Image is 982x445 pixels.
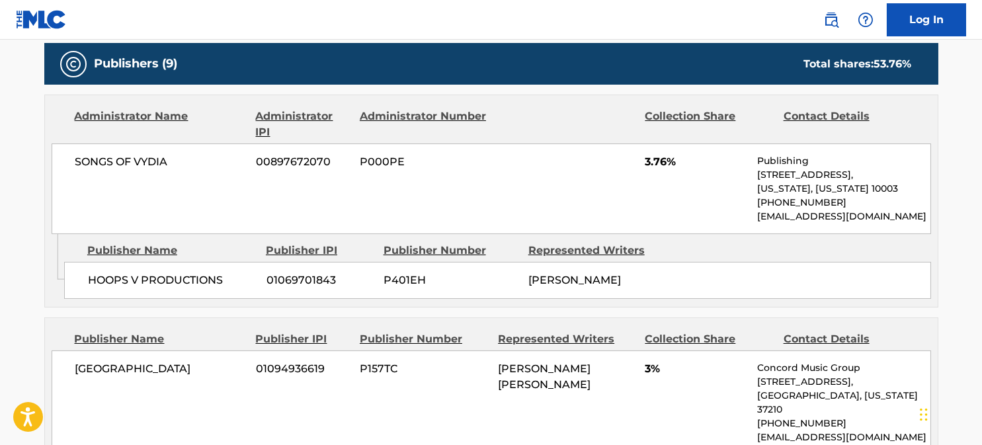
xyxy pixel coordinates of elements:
p: [US_STATE], [US_STATE] 10003 [757,182,930,196]
span: HOOPS V PRODUCTIONS [88,272,257,288]
div: Publisher IPI [256,331,350,347]
span: [GEOGRAPHIC_DATA] [75,361,247,377]
span: 01094936619 [256,361,350,377]
div: Publisher IPI [266,243,374,259]
span: 00897672070 [256,154,350,170]
span: 01069701843 [266,272,374,288]
p: [STREET_ADDRESS], [757,168,930,182]
p: Publishing [757,154,930,168]
span: [PERSON_NAME] [PERSON_NAME] [498,362,591,391]
span: P000PE [360,154,488,170]
p: Concord Music Group [757,361,930,375]
h5: Publishers (9) [95,56,178,71]
img: search [823,12,839,28]
img: help [858,12,874,28]
div: Administrator Number [360,108,488,140]
p: [PHONE_NUMBER] [757,417,930,430]
div: Represented Writers [498,331,635,347]
span: 3.76% [645,154,747,170]
p: [EMAIL_ADDRESS][DOMAIN_NAME] [757,210,930,223]
div: Publisher Number [360,331,488,347]
p: [GEOGRAPHIC_DATA], [US_STATE] 37210 [757,389,930,417]
div: Drag [920,395,928,434]
p: [STREET_ADDRESS], [757,375,930,389]
div: Represented Writers [528,243,663,259]
div: Total shares: [804,56,912,72]
iframe: Chat Widget [916,382,982,445]
span: SONGS OF VYDIA [75,154,247,170]
div: Collection Share [645,331,773,347]
div: Contact Details [784,108,912,140]
img: Publishers [65,56,81,72]
a: Public Search [818,7,844,33]
div: Help [852,7,879,33]
span: 3% [645,361,747,377]
a: Log In [887,3,966,36]
div: Contact Details [784,331,912,347]
p: [EMAIL_ADDRESS][DOMAIN_NAME] [757,430,930,444]
span: P157TC [360,361,488,377]
span: P401EH [384,272,518,288]
p: [PHONE_NUMBER] [757,196,930,210]
img: MLC Logo [16,10,67,29]
div: Collection Share [645,108,773,140]
span: [PERSON_NAME] [528,274,621,286]
span: 53.76 % [874,58,912,70]
div: Publisher Number [384,243,518,259]
div: Publisher Name [87,243,256,259]
div: Administrator IPI [256,108,350,140]
div: Administrator Name [75,108,246,140]
div: Publisher Name [75,331,246,347]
